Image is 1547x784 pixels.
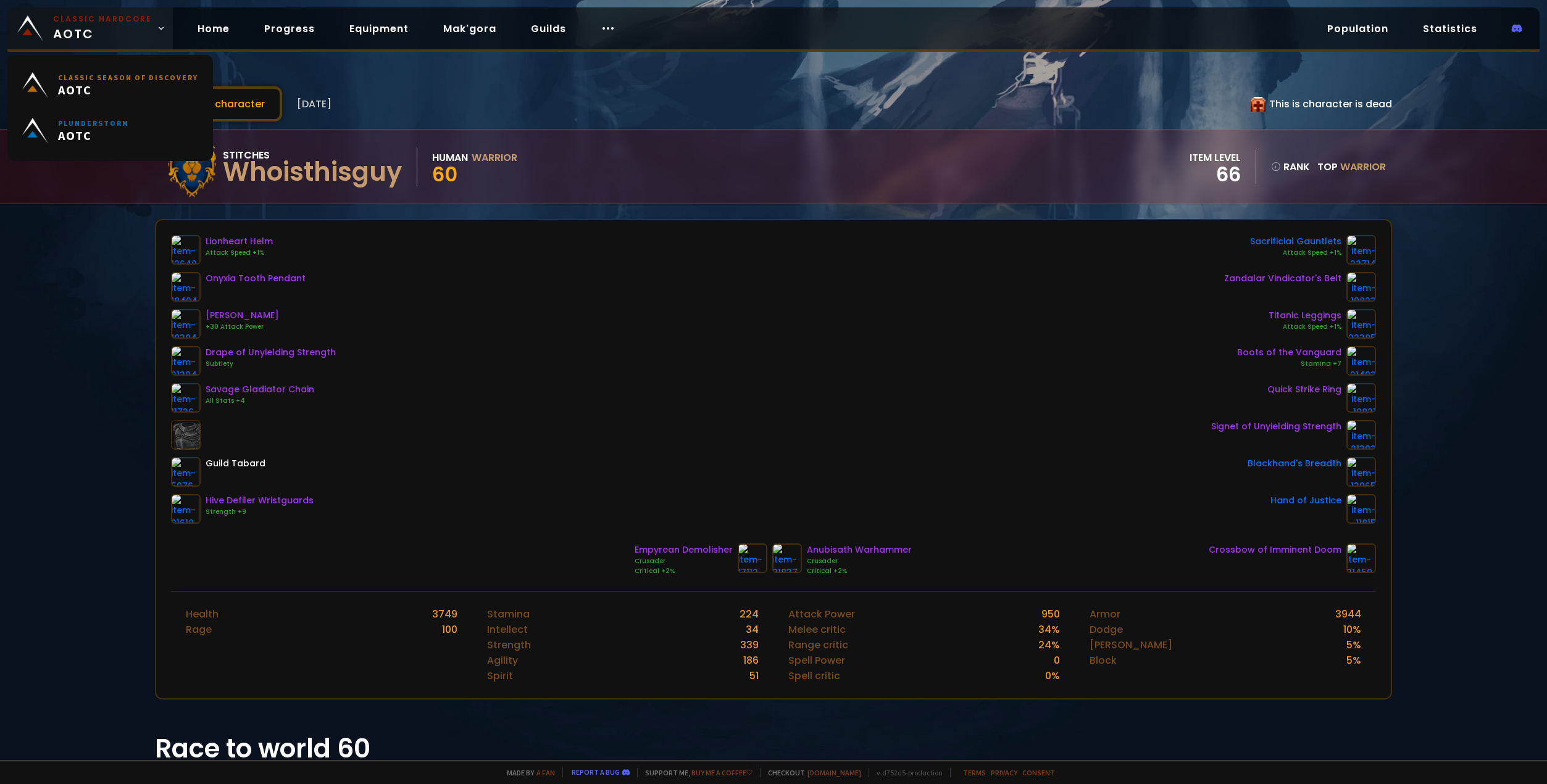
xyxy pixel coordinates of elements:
[206,248,273,258] div: Attack Speed +1%
[433,16,506,41] a: Mak'gora
[487,622,528,637] div: Intellect
[1340,160,1386,174] span: Warrior
[1038,637,1060,653] div: 24 %
[1190,165,1241,184] div: 66
[788,622,846,637] div: Melee critic
[1317,159,1386,175] div: Top
[1090,622,1123,637] div: Dodge
[206,507,314,517] div: Strength +9
[1346,235,1376,265] img: item-22714
[1251,96,1392,112] div: This is character is dead
[58,128,129,143] span: AOTC
[991,768,1017,777] a: Privacy
[7,7,173,49] a: Classic HardcoreAOTC
[206,383,314,396] div: Savage Gladiator Chain
[1250,248,1341,258] div: Attack Speed +1%
[740,606,759,622] div: 224
[1270,494,1341,507] div: Hand of Justice
[572,767,620,777] a: Report a bug
[807,543,912,556] div: Anubisath Warhammer
[171,383,201,413] img: item-11726
[171,309,201,339] img: item-19394
[206,359,336,369] div: Subtlety
[869,768,943,777] span: v. d752d5 - production
[635,556,733,566] div: Crusader
[788,653,845,668] div: Spell Power
[1346,457,1376,487] img: item-13965
[1346,309,1376,339] img: item-22385
[58,73,198,82] small: Classic Season of Discovery
[186,606,219,622] div: Health
[1335,606,1361,622] div: 3944
[1190,150,1241,165] div: item level
[1346,637,1361,653] div: 5 %
[1250,235,1341,248] div: Sacrificial Gauntlets
[487,637,531,653] div: Strength
[15,62,206,108] a: Classic Season of DiscoveryAOTC
[1022,768,1055,777] a: Consent
[15,108,206,154] a: PlunderstormAOTC
[1090,606,1120,622] div: Armor
[1038,622,1060,637] div: 34 %
[487,653,518,668] div: Agility
[1224,272,1341,285] div: Zandalar Vindicator's Belt
[1269,309,1341,322] div: Titanic Leggings
[499,768,555,777] span: Made by
[171,346,201,376] img: item-21394
[1343,622,1361,637] div: 10 %
[206,346,336,359] div: Drape of Unyielding Strength
[432,160,457,188] span: 60
[297,96,331,112] span: [DATE]
[254,16,325,41] a: Progress
[740,637,759,653] div: 339
[1090,653,1117,668] div: Block
[442,622,457,637] div: 100
[206,322,279,332] div: +30 Attack Power
[432,606,457,622] div: 3749
[1211,420,1341,433] div: Signet of Unyielding Strength
[171,272,201,302] img: item-18404
[53,14,152,25] small: Classic Hardcore
[206,272,306,285] div: Onyxia Tooth Pendant
[58,118,129,128] small: Plunderstorm
[788,606,855,622] div: Attack Power
[186,622,212,637] div: Rage
[1346,383,1376,413] img: item-18821
[188,16,240,41] a: Home
[58,82,198,97] span: AOTC
[772,543,802,573] img: item-21837
[206,457,265,470] div: Guild Tabard
[1054,653,1060,668] div: 0
[743,653,759,668] div: 186
[749,668,759,683] div: 51
[223,147,402,163] div: Stitches
[1237,359,1341,369] div: Stamina +7
[963,768,986,777] a: Terms
[206,396,314,406] div: All Stats +4
[1267,383,1341,396] div: Quick Strike Ring
[1346,494,1376,524] img: item-11815
[635,566,733,576] div: Critical +2%
[155,86,282,122] button: Scan character
[171,494,201,524] img: item-21618
[1090,637,1172,653] div: [PERSON_NAME]
[223,163,402,181] div: Whoisthisguy
[807,556,912,566] div: Crusader
[1317,16,1398,41] a: Population
[53,14,152,43] span: AOTC
[206,235,273,248] div: Lionheart Helm
[1041,606,1060,622] div: 950
[635,543,733,556] div: Empyrean Demolisher
[807,768,861,777] a: [DOMAIN_NAME]
[1045,668,1060,683] div: 0 %
[340,16,419,41] a: Equipment
[760,768,861,777] span: Checkout
[1248,457,1341,470] div: Blackhand's Breadth
[788,668,840,683] div: Spell critic
[171,235,201,265] img: item-12640
[1413,16,1487,41] a: Statistics
[171,457,201,487] img: item-5976
[1271,159,1310,175] div: rank
[788,637,848,653] div: Range critic
[1346,543,1376,573] img: item-21459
